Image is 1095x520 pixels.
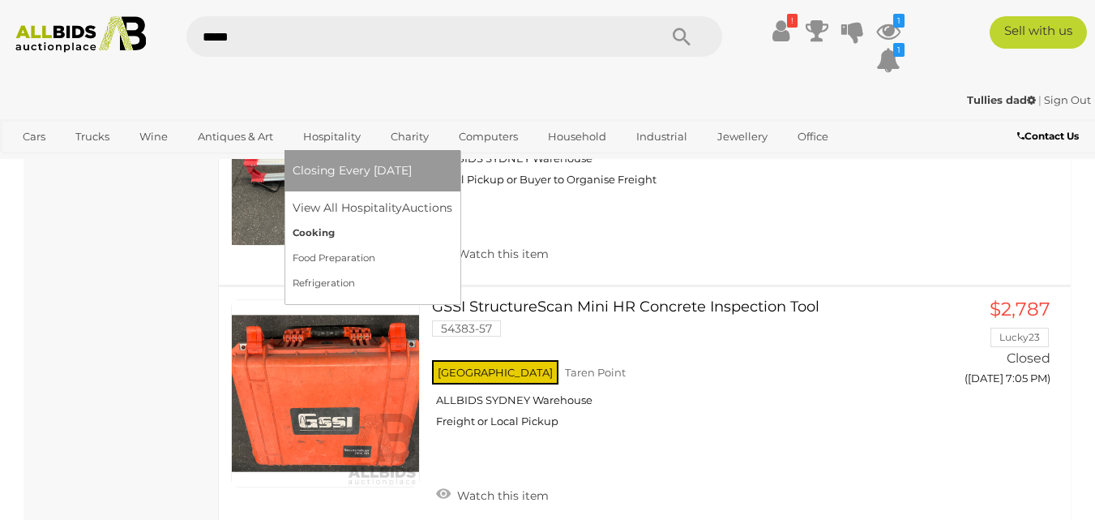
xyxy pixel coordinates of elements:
a: Computers [448,123,528,150]
a: Tullies dad [967,93,1038,106]
span: | [1038,93,1042,106]
a: Wine [129,123,178,150]
a: Antiques & Art [187,123,284,150]
i: ! [787,14,798,28]
a: GSSI StructureScan Mini HR Concrete Inspection Tool 54383-57 [GEOGRAPHIC_DATA] Taren Point ALLBID... [444,299,917,441]
a: Cars [12,123,56,150]
a: Contact Us [1017,127,1083,145]
button: Search [641,16,722,57]
a: Watch this item [432,482,553,506]
span: Watch this item [453,488,549,503]
span: $2,787 [990,298,1050,320]
a: Household [537,123,617,150]
a: $2,787 Lucky23 Closed ([DATE] 7:05 PM) [941,299,1054,394]
a: Sign Out [1044,93,1091,106]
a: Milwaukee M18 FBL Blower & Measuring Wheel 54383-56 [GEOGRAPHIC_DATA] Taren Point ALLBIDS SYDNEY ... [444,58,917,200]
span: Watch this item [453,247,549,261]
a: Watch this item [432,240,553,264]
a: Jewellery [707,123,778,150]
i: 1 [893,43,905,57]
a: Trucks [65,123,120,150]
a: Hospitality [293,123,371,150]
a: 1 [876,45,900,75]
a: Sports [12,150,66,177]
b: Contact Us [1017,130,1079,142]
a: Sell with us [990,16,1087,49]
a: 1 [876,16,900,45]
a: ! [769,16,793,45]
i: 1 [893,14,905,28]
strong: Tullies dad [967,93,1036,106]
img: Allbids.com.au [8,16,154,53]
a: Charity [380,123,439,150]
a: Industrial [626,123,698,150]
a: [GEOGRAPHIC_DATA] [75,150,212,177]
a: Office [787,123,839,150]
